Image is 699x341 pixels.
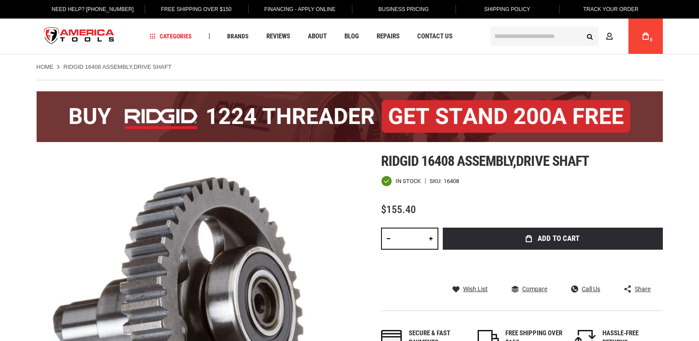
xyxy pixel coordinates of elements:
[308,33,327,40] span: About
[484,6,531,12] span: Shipping Policy
[381,176,421,187] div: Availability
[441,252,665,278] iframe: Secure express checkout frame
[452,285,488,293] a: Wish List
[37,63,54,71] a: Home
[538,235,579,242] span: Add to Cart
[37,91,663,142] img: BOGO: Buy the RIDGID® 1224 Threader (26092), get the 92467 200A Stand FREE!
[650,37,653,42] span: 0
[417,33,452,40] span: Contact Us
[377,33,400,40] span: Repairs
[64,64,172,70] strong: RIDGID 16408 ASSEMBLY,DRIVE SHAFT
[582,286,600,292] span: Call Us
[37,20,122,53] img: America Tools
[413,30,456,42] a: Contact Us
[637,19,654,54] a: 0
[444,178,459,184] div: 16408
[262,30,294,42] a: Reviews
[443,228,663,250] button: Add to Cart
[512,285,547,293] a: Compare
[373,30,404,42] a: Repairs
[37,20,122,53] a: store logo
[227,33,249,39] span: Brands
[304,30,331,42] a: About
[340,30,363,42] a: Blog
[522,286,547,292] span: Compare
[150,33,192,39] span: Categories
[266,33,290,40] span: Reviews
[582,28,598,45] button: Search
[396,178,421,184] span: In stock
[381,153,589,169] span: Ridgid 16408 assembly,drive shaft
[635,286,650,292] span: Share
[223,30,253,42] a: Brands
[381,203,416,216] span: $155.40
[344,33,359,40] span: Blog
[463,286,488,292] span: Wish List
[146,30,196,42] a: Categories
[430,178,444,184] strong: SKU
[571,285,600,293] a: Call Us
